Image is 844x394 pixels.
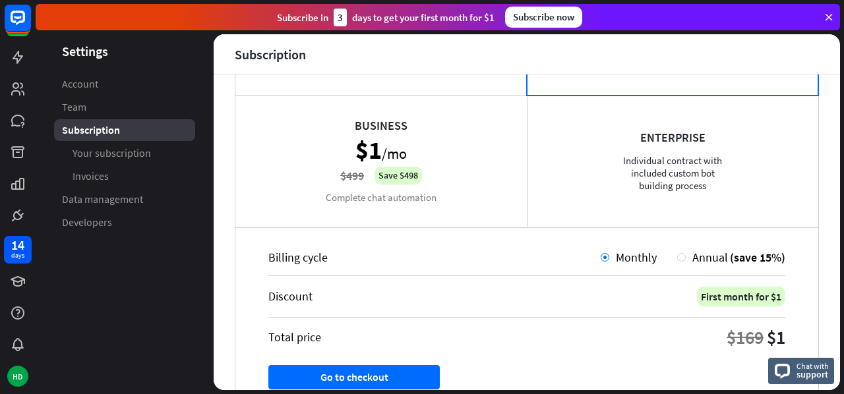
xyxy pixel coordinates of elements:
[62,77,98,91] span: Account
[697,287,785,306] div: First month for $1
[692,250,728,265] span: Annual
[54,96,195,118] a: Team
[54,142,195,164] a: Your subscription
[616,250,657,265] span: Monthly
[11,251,24,260] div: days
[505,7,582,28] div: Subscribe now
[277,9,495,26] div: Subscribe in days to get your first month for $1
[73,169,109,183] span: Invoices
[4,236,32,264] a: 14 days
[268,329,321,345] div: Total price
[730,250,785,265] span: (save 15%)
[54,211,195,233] a: Developers
[54,165,195,187] a: Invoices
[11,5,50,45] button: Open LiveChat chat widget
[62,215,112,229] span: Developers
[36,42,214,60] header: Settings
[767,325,785,349] div: $1
[73,146,151,160] span: Your subscription
[7,366,28,387] div: HD
[797,368,829,380] span: support
[54,188,195,210] a: Data management
[268,289,313,304] div: Discount
[62,192,143,206] span: Data management
[268,365,440,389] button: Go to checkout
[62,100,86,114] span: Team
[62,123,120,137] span: Subscription
[797,360,829,372] span: Chat with
[334,9,347,26] div: 3
[727,325,764,349] div: $169
[11,239,24,251] div: 14
[54,73,195,95] a: Account
[235,47,306,62] div: Subscription
[268,250,601,265] div: Billing cycle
